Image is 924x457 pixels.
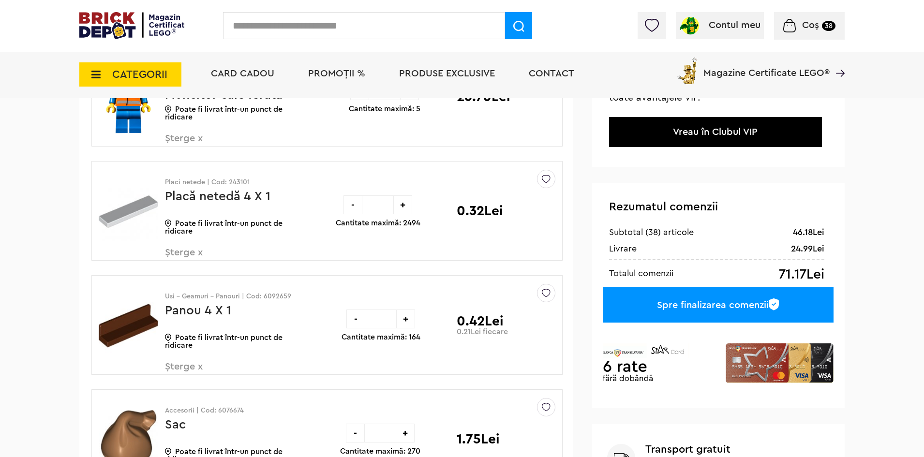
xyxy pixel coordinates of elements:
p: Cantitate maximă: 270 [340,447,420,455]
img: Placă netedă 4 X 1 [99,175,158,248]
div: 24.99Lei [791,243,824,254]
a: Panou 4 X 1 [165,304,231,317]
div: 71.17Lei [779,267,824,281]
a: Placă netedă 4 X 1 [165,190,270,203]
a: Magazine Certificate LEGO® [830,56,845,65]
p: 0.21Lei fiecare [457,328,508,336]
a: Contact [529,69,574,78]
p: Cantitate maximă: 5 [349,105,420,113]
p: Cantitate maximă: 164 [342,333,420,341]
div: - [346,424,365,442]
span: Șterge x [165,248,279,268]
a: Vreau în Clubul VIP [673,127,758,137]
a: PROMOȚII % [308,69,365,78]
p: 0.32Lei [457,204,503,218]
a: Sac [165,418,186,431]
p: Poate fi livrat într-un punct de ridicare [165,334,303,349]
span: Rezumatul comenzii [609,201,718,213]
p: Poate fi livrat într-un punct de ridicare [165,105,303,121]
div: - [346,310,365,328]
a: Produse exclusive [399,69,495,78]
p: Cantitate maximă: 2494 [336,219,420,227]
p: Accesorii | Cod: 6076674 [165,407,303,414]
a: Contul meu [680,20,760,30]
span: Șterge x [165,362,279,383]
div: Subtotal (38) articole [609,226,694,238]
p: Poate fi livrat într-un punct de ridicare [165,220,303,235]
b: Transport gratuit [645,444,838,455]
div: 46.18Lei [793,226,824,238]
span: Magazine Certificate LEGO® [703,56,830,78]
div: + [396,424,415,442]
a: Card Cadou [211,69,274,78]
span: CATEGORII [112,69,167,80]
p: 0.42Lei [457,314,504,328]
p: 1.75Lei [457,432,500,446]
span: Coș [802,20,819,30]
div: - [343,195,362,214]
div: + [393,195,412,214]
a: Spre finalizarea comenzii [603,287,834,323]
div: Totalul comenzii [609,267,673,279]
span: Contul meu [709,20,760,30]
img: Panou 4 X 1 [99,289,158,362]
div: + [396,310,415,328]
p: Usi - Geamuri - Panouri | Cod: 6092659 [165,293,303,300]
small: 38 [822,21,835,31]
div: Livrare [609,243,637,254]
span: Șterge x [165,133,279,154]
p: Placi netede | Cod: 243101 [165,179,303,186]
